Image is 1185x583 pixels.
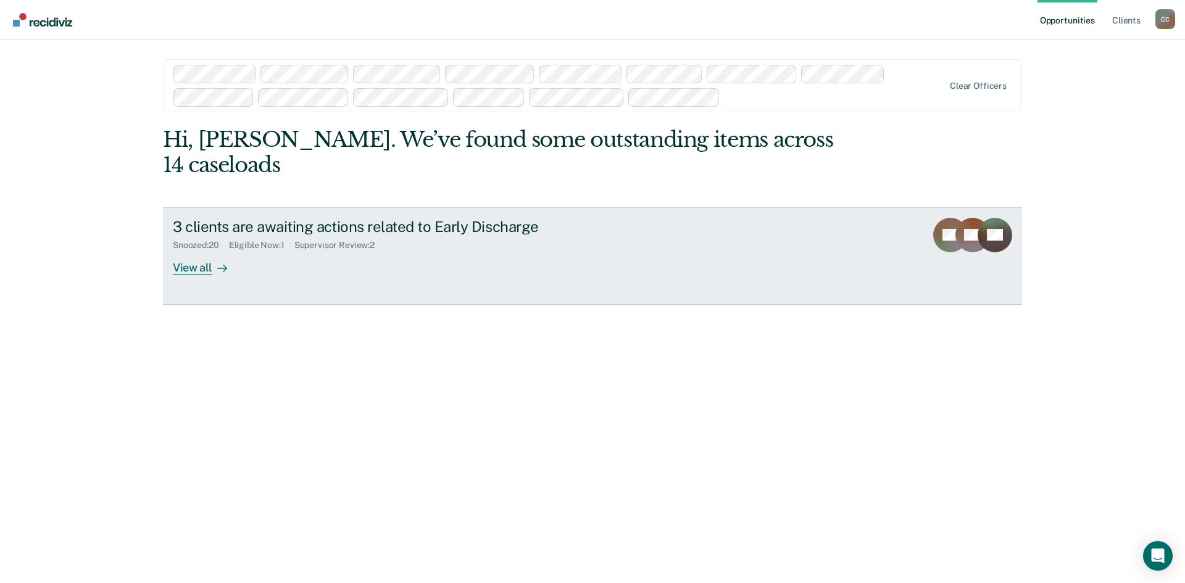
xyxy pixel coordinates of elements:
div: Hi, [PERSON_NAME]. We’ve found some outstanding items across 14 caseloads [163,127,850,178]
div: View all [173,250,242,275]
div: 3 clients are awaiting actions related to Early Discharge [173,218,606,236]
div: C C [1155,9,1175,29]
div: Eligible Now : 1 [229,240,294,250]
div: Snoozed : 20 [173,240,229,250]
div: Open Intercom Messenger [1143,541,1173,571]
div: Supervisor Review : 2 [294,240,385,250]
img: Recidiviz [13,13,72,27]
a: 3 clients are awaiting actions related to Early DischargeSnoozed:20Eligible Now:1Supervisor Revie... [163,207,1022,305]
button: Profile dropdown button [1155,9,1175,29]
div: Clear officers [950,81,1007,91]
